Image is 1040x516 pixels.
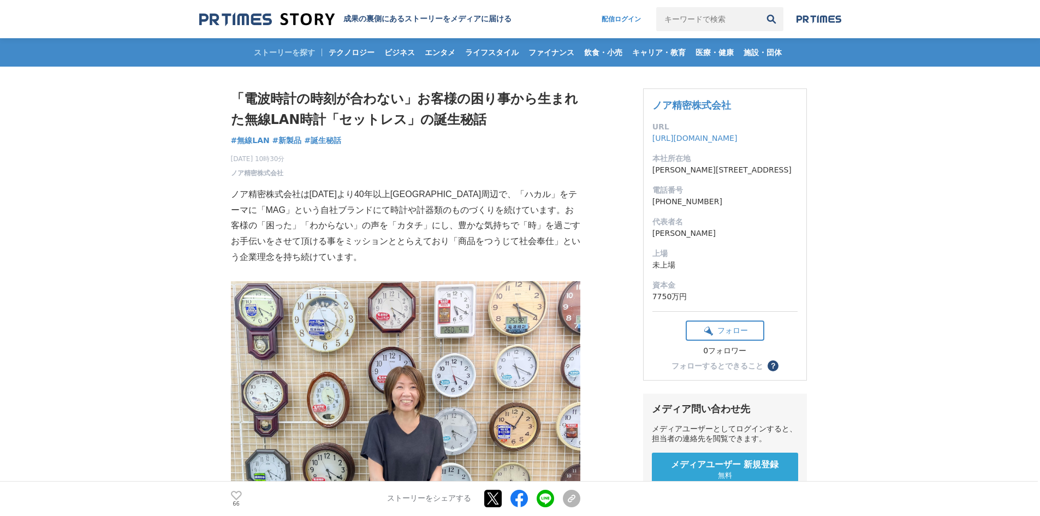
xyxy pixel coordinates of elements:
[628,38,690,67] a: キャリア・教育
[718,471,732,481] span: 無料
[324,48,379,57] span: テクノロジー
[231,168,283,178] a: ノア精密株式会社
[231,135,270,146] a: #無線LAN
[231,501,242,507] p: 66
[652,134,738,143] a: [URL][DOMAIN_NAME]
[739,48,786,57] span: 施設・団体
[671,362,763,370] div: フォローするとできること
[652,121,798,133] dt: URL
[652,402,798,416] div: メディア問い合わせ先
[580,48,627,57] span: 飲食・小売
[231,187,580,265] p: ノア精密株式会社は[DATE]より40年以上[GEOGRAPHIC_DATA]周辺で、「ハカル」をテーマに「MAG」という自社ブランドにて時計や計器類のものづくりを続けています。お客様の「困った...
[387,494,471,504] p: ストーリーをシェアする
[524,48,579,57] span: ファイナンス
[231,135,270,145] span: #無線LAN
[304,135,341,146] a: #誕生秘話
[652,185,798,196] dt: 電話番号
[591,7,652,31] a: 配信ログイン
[652,280,798,291] dt: 資本金
[797,15,841,23] img: prtimes
[768,360,778,371] button: ？
[380,48,419,57] span: ビジネス
[686,346,764,356] div: 0フォロワー
[461,38,523,67] a: ライフスタイル
[231,154,285,164] span: [DATE] 10時30分
[739,38,786,67] a: 施設・団体
[324,38,379,67] a: テクノロジー
[304,135,341,145] span: #誕生秘話
[759,7,783,31] button: 検索
[380,38,419,67] a: ビジネス
[652,153,798,164] dt: 本社所在地
[652,196,798,207] dd: [PHONE_NUMBER]
[652,164,798,176] dd: [PERSON_NAME][STREET_ADDRESS]
[231,281,580,507] img: thumbnail_e43574b0-4892-11ee-ae93-05318bfff340.jpg
[656,7,759,31] input: キーワードで検索
[691,48,738,57] span: 医療・健康
[272,135,302,146] a: #新製品
[199,12,512,27] a: 成果の裏側にあるストーリーをメディアに届ける 成果の裏側にあるストーリーをメディアに届ける
[652,291,798,303] dd: 7750万円
[199,12,335,27] img: 成果の裏側にあるストーリーをメディアに届ける
[343,14,512,24] h2: 成果の裏側にあるストーリーをメディアに届ける
[272,135,302,145] span: #新製品
[580,38,627,67] a: 飲食・小売
[652,248,798,259] dt: 上場
[461,48,523,57] span: ライフスタイル
[691,38,738,67] a: 医療・健康
[420,48,460,57] span: エンタメ
[652,424,798,444] div: メディアユーザーとしてログインすると、担当者の連絡先を閲覧できます。
[652,99,731,111] a: ノア精密株式会社
[652,259,798,271] dd: 未上場
[652,216,798,228] dt: 代表者名
[628,48,690,57] span: キャリア・教育
[686,321,764,341] button: フォロー
[524,38,579,67] a: ファイナンス
[231,88,580,131] h1: 「電波時計の時刻が合わない」お客様の困り事から生まれた無線LAN時計「セットレス」の誕生秘話
[769,362,777,370] span: ？
[671,459,779,471] span: メディアユーザー 新規登録
[420,38,460,67] a: エンタメ
[652,228,798,239] dd: [PERSON_NAME]
[652,453,798,487] a: メディアユーザー 新規登録 無料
